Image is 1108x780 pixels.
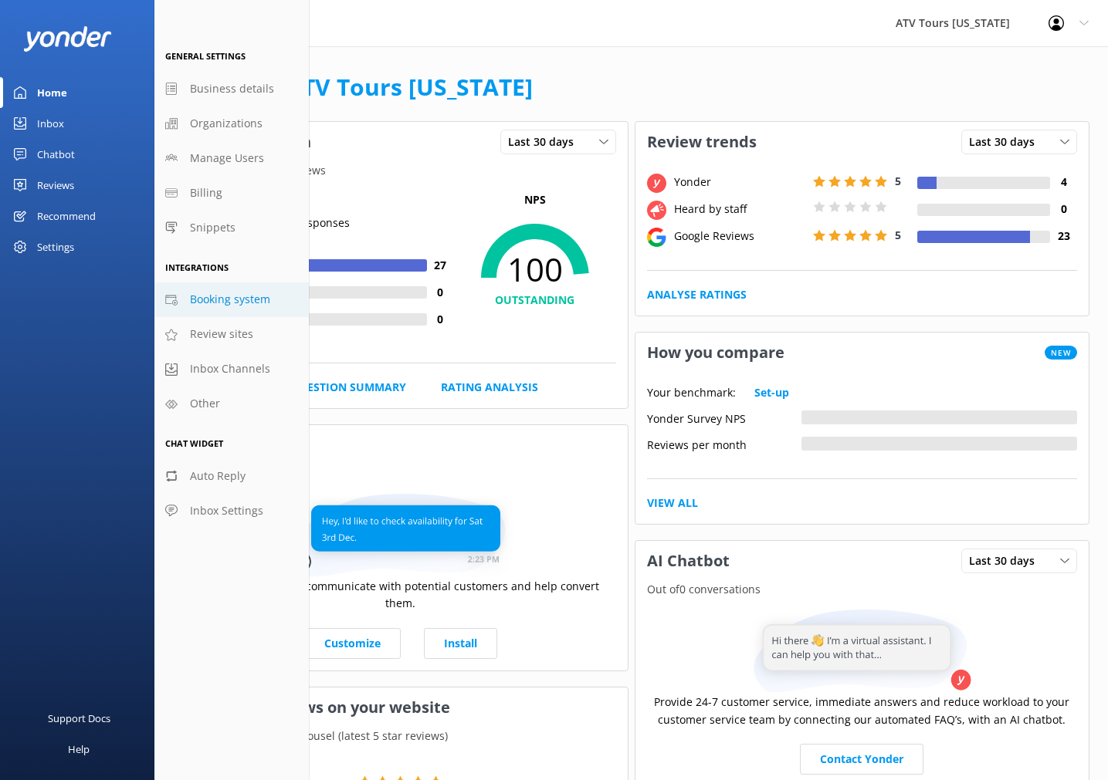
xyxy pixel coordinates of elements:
span: Manage Users [190,150,264,167]
p: Your current review carousel (latest 5 star reviews) [174,728,628,745]
span: 100 [454,250,616,289]
h4: 27 [427,257,454,274]
a: Organizations [154,106,309,141]
a: Customize [304,628,401,659]
span: Auto Reply [190,468,246,485]
span: Inbox Channels [190,360,270,377]
h4: 0 [1050,201,1077,218]
p: Provide 24-7 customer service, immediate answers and reduce workload to your customer service tea... [647,694,1078,728]
p: Use website chat to communicate with potential customers and help convert them. [185,578,616,613]
a: Install [424,628,497,659]
div: Support Docs [48,703,110,734]
h3: How you compare [635,333,796,373]
h3: Review trends [635,122,768,162]
div: Yonder Survey NPS [647,410,801,424]
h1: Welcome, [173,69,533,106]
span: Chat Widget [165,437,223,449]
h4: 0 [427,311,454,328]
span: General Settings [165,50,246,62]
a: Booking system [154,282,309,317]
span: New [1045,346,1077,360]
span: Last 30 days [508,133,583,150]
span: Last 30 days [969,133,1044,150]
div: Chatbot [37,139,75,170]
span: Other [190,395,220,412]
div: Yonder [670,174,809,191]
h3: AI Chatbot [635,541,741,581]
div: Heard by staff [670,201,809,218]
span: Last 30 days [969,552,1044,569]
div: Recommend [37,201,96,231]
div: Home [37,77,67,108]
p: | 27 responses [278,214,350,231]
img: assistant... [750,609,974,694]
div: Reviews per month [647,437,801,451]
div: Settings [37,231,74,262]
a: Set-up [754,384,789,401]
img: yonder-white-logo.png [23,26,112,52]
h4: 4 [1050,174,1077,191]
a: Analyse Ratings [647,286,747,303]
a: Inbox Settings [154,494,309,528]
a: Manage Users [154,141,309,176]
span: Business details [190,80,274,97]
a: Other [154,387,309,421]
h3: Showcase reviews on your website [174,687,628,728]
h4: OUTSTANDING [454,292,616,309]
span: Review sites [190,326,253,343]
div: Google Reviews [670,228,809,245]
p: NPS [454,191,616,208]
a: View All [647,495,698,512]
p: Your benchmark: [647,384,736,401]
div: Reviews [37,170,74,201]
h4: 23 [1050,228,1077,245]
h5: Rating [185,191,454,208]
h4: 0 [427,284,454,301]
a: Question Summary [290,379,406,396]
p: From all sources of reviews [174,162,628,179]
a: Billing [154,176,309,211]
a: Review sites [154,317,309,352]
a: ATV Tours [US_STATE] [286,71,533,103]
a: Inbox Channels [154,352,309,387]
h3: Website Chat [174,425,628,465]
a: Auto Reply [154,459,309,494]
span: 5 [895,174,901,188]
span: 5 [895,228,901,242]
span: Integrations [165,262,229,273]
p: In the last 30 days [174,465,628,482]
a: Contact Yonder [800,744,923,775]
span: Organizations [190,115,263,132]
a: Business details [154,72,309,106]
div: Inbox [37,108,64,139]
a: Rating Analysis [441,379,538,396]
span: Booking system [190,291,270,308]
div: Help [68,734,90,765]
span: Snippets [190,219,235,236]
p: Out of 0 conversations [635,581,1089,598]
img: conversation... [289,494,513,578]
span: Billing [190,184,222,201]
a: Snippets [154,211,309,245]
span: Inbox Settings [190,502,263,519]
